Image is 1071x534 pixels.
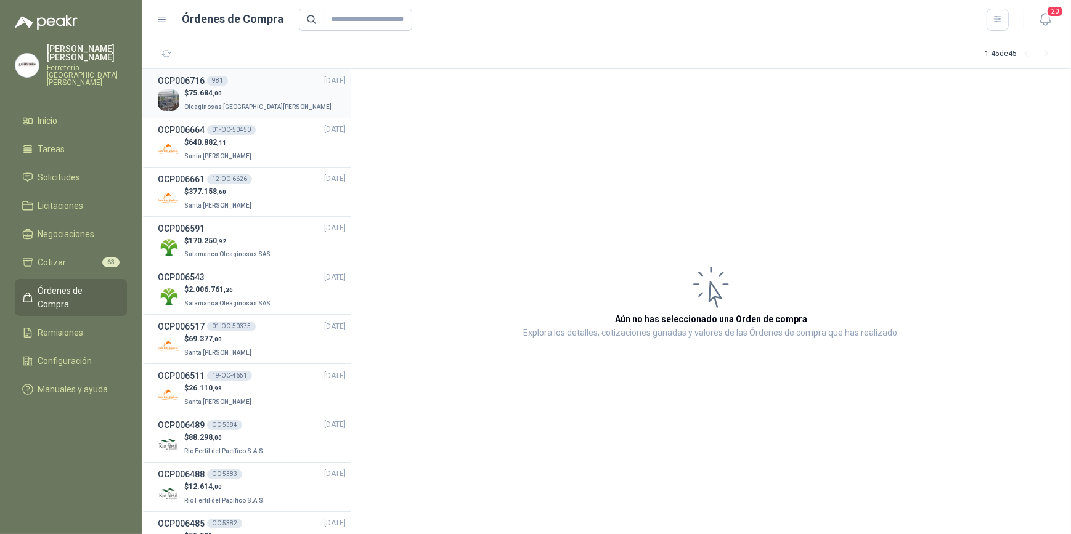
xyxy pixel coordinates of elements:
[985,44,1056,64] div: 1 - 45 de 45
[213,483,222,490] span: ,00
[38,199,84,212] span: Licitaciones
[15,251,127,274] a: Cotizar63
[324,124,346,136] span: [DATE]
[189,384,222,392] span: 26.110
[158,384,179,406] img: Company Logo
[523,326,899,341] p: Explora los detalles, cotizaciones ganadas y valores de las Órdenes de compra que has realizado.
[184,333,254,345] p: $
[189,89,222,97] span: 75.684
[158,467,205,481] h3: OCP006488
[158,517,205,530] h3: OCP006485
[324,419,346,431] span: [DATE]
[189,482,222,491] span: 12.614
[38,326,84,339] span: Remisiones
[158,172,205,186] h3: OCP006661
[189,433,222,442] span: 88.298
[207,519,242,528] div: OC 5382
[184,186,254,198] p: $
[158,222,205,235] h3: OCP006591
[158,270,346,309] a: OCP006543[DATE] Company Logo$2.006.761,26Salamanca Oleaginosas SAS
[189,187,226,196] span: 377.158
[184,153,251,160] span: Santa [PERSON_NAME]
[15,279,127,316] a: Órdenes de Compra
[158,320,205,333] h3: OCP006517
[184,235,273,247] p: $
[207,371,252,381] div: 19-OC-4651
[15,109,127,132] a: Inicio
[213,336,222,342] span: ,00
[184,448,265,455] span: Rio Fertil del Pacífico S.A.S.
[207,174,252,184] div: 12-OC-6626
[158,188,179,209] img: Company Logo
[184,103,332,110] span: Oleaginosas [GEOGRAPHIC_DATA][PERSON_NAME]
[213,90,222,97] span: ,00
[184,137,254,148] p: $
[217,139,226,146] span: ,11
[324,468,346,480] span: [DATE]
[15,54,39,77] img: Company Logo
[102,257,120,267] span: 63
[224,286,233,293] span: ,26
[189,334,222,343] span: 69.377
[158,434,179,455] img: Company Logo
[189,138,226,147] span: 640.882
[38,227,95,241] span: Negociaciones
[158,74,346,113] a: OCP006716981[DATE] Company Logo$75.684,00Oleaginosas [GEOGRAPHIC_DATA][PERSON_NAME]
[38,284,115,311] span: Órdenes de Compra
[15,166,127,189] a: Solicitudes
[47,44,127,62] p: [PERSON_NAME] [PERSON_NAME]
[158,123,205,137] h3: OCP006664
[207,322,256,331] div: 01-OC-50375
[158,369,205,382] h3: OCP006511
[15,137,127,161] a: Tareas
[47,64,127,86] p: Ferretería [GEOGRAPHIC_DATA][PERSON_NAME]
[38,354,92,368] span: Configuración
[158,418,346,457] a: OCP006489OC 5384[DATE] Company Logo$88.298,00Rio Fertil del Pacífico S.A.S.
[189,285,233,294] span: 2.006.761
[217,238,226,245] span: ,92
[324,370,346,382] span: [DATE]
[184,382,254,394] p: $
[207,469,242,479] div: OC 5383
[189,237,226,245] span: 170.250
[324,75,346,87] span: [DATE]
[15,15,78,30] img: Logo peakr
[38,382,108,396] span: Manuales y ayuda
[1034,9,1056,31] button: 20
[38,142,65,156] span: Tareas
[1046,6,1064,17] span: 20
[158,467,346,506] a: OCP006488OC 5383[DATE] Company Logo$12.614,00Rio Fertil del Pacífico S.A.S.
[184,251,271,257] span: Salamanca Oleaginosas SAS
[15,378,127,401] a: Manuales y ayuda
[217,188,226,195] span: ,60
[213,434,222,441] span: ,00
[38,256,67,269] span: Cotizar
[158,172,346,211] a: OCP00666112-OC-6626[DATE] Company Logo$377.158,60Santa [PERSON_NAME]
[158,139,179,160] img: Company Logo
[184,481,267,493] p: $
[158,286,179,307] img: Company Logo
[324,173,346,185] span: [DATE]
[324,222,346,234] span: [DATE]
[38,171,81,184] span: Solicitudes
[158,320,346,358] a: OCP00651701-OC-50375[DATE] Company Logo$69.377,00Santa [PERSON_NAME]
[213,385,222,392] span: ,98
[158,237,179,258] img: Company Logo
[184,432,267,443] p: $
[158,483,179,504] img: Company Logo
[184,497,265,504] span: Rio Fertil del Pacífico S.A.S.
[15,222,127,246] a: Negociaciones
[158,369,346,408] a: OCP00651119-OC-4651[DATE] Company Logo$26.110,98Santa [PERSON_NAME]
[15,321,127,344] a: Remisiones
[158,222,346,261] a: OCP006591[DATE] Company Logo$170.250,92Salamanca Oleaginosas SAS
[184,398,251,405] span: Santa [PERSON_NAME]
[158,89,179,111] img: Company Logo
[38,114,58,127] span: Inicio
[182,10,284,28] h1: Órdenes de Compra
[207,125,256,135] div: 01-OC-50450
[15,349,127,373] a: Configuración
[324,272,346,283] span: [DATE]
[324,321,346,333] span: [DATE]
[158,74,205,87] h3: OCP006716
[207,420,242,430] div: OC 5384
